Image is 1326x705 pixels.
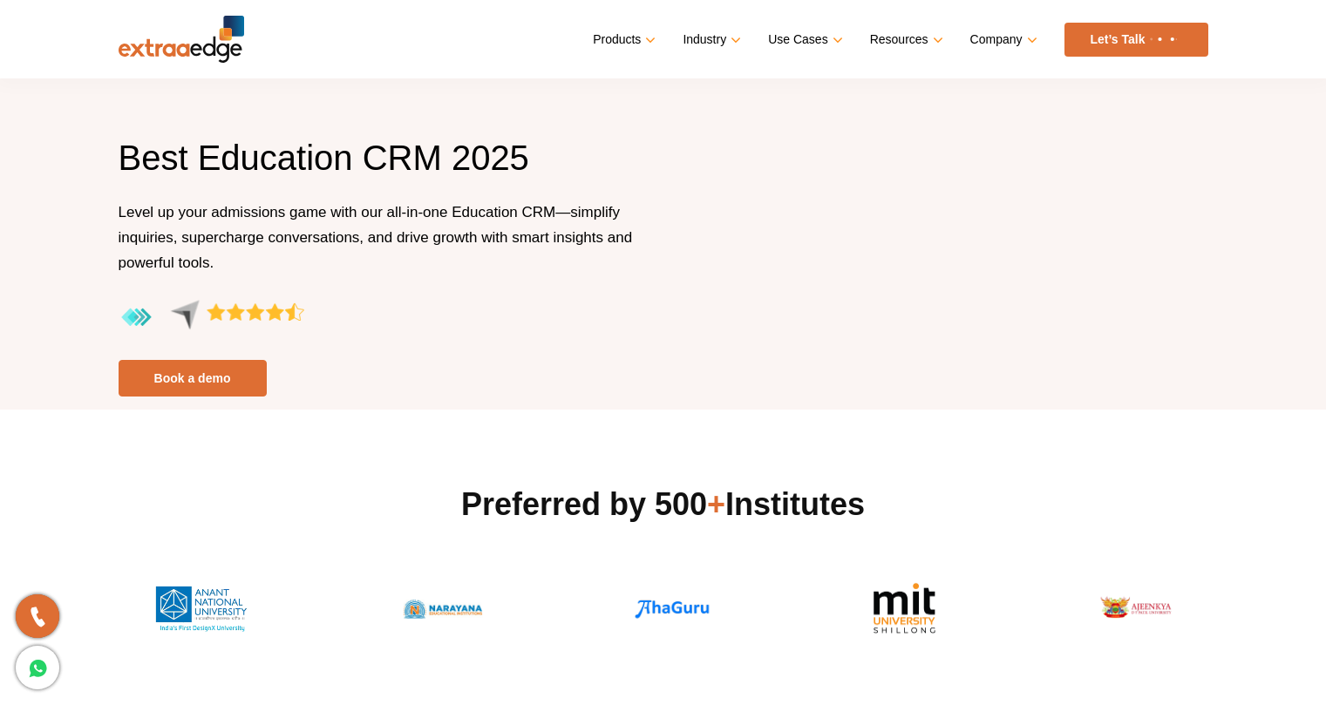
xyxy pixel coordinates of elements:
[593,27,652,52] a: Products
[870,27,940,52] a: Resources
[119,204,633,271] span: Level up your admissions game with our all-in-one Education CRM—simplify inquiries, supercharge c...
[119,360,267,397] a: Book a demo
[683,27,738,52] a: Industry
[707,486,725,522] span: +
[768,27,839,52] a: Use Cases
[1064,23,1208,57] a: Let’s Talk
[119,484,1208,525] h2: Preferred by 500 Institutes
[119,135,650,200] h1: Best Education CRM 2025
[119,300,304,336] img: aggregate-rating-by-users
[970,27,1034,52] a: Company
